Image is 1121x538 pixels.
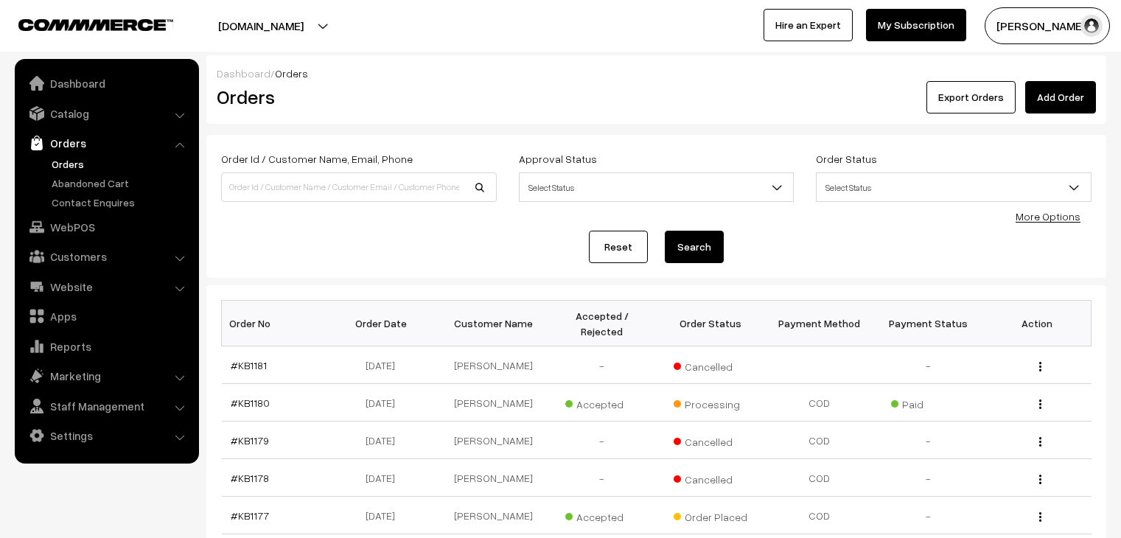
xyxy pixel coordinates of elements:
img: Menu [1039,475,1041,484]
td: [DATE] [330,497,439,534]
img: Menu [1039,512,1041,522]
th: Order No [222,301,331,346]
td: COD [765,384,874,422]
a: Orders [18,130,194,156]
span: Select Status [520,175,794,200]
a: Dashboard [217,67,270,80]
td: [PERSON_NAME] [439,497,548,534]
td: COD [765,422,874,459]
span: Accepted [565,506,639,525]
span: Select Status [816,172,1092,202]
th: Order Date [330,301,439,346]
a: Reset [589,231,648,263]
td: - [874,459,983,497]
span: Accepted [565,393,639,412]
a: Settings [18,422,194,449]
a: Dashboard [18,70,194,97]
td: - [874,497,983,534]
span: Orders [275,67,308,80]
button: [DOMAIN_NAME] [167,7,355,44]
img: Menu [1039,437,1041,447]
td: - [548,346,657,384]
input: Order Id / Customer Name / Customer Email / Customer Phone [221,172,497,202]
span: Cancelled [674,430,747,450]
h2: Orders [217,85,495,108]
a: COMMMERCE [18,15,147,32]
img: Menu [1039,399,1041,409]
a: Hire an Expert [764,9,853,41]
label: Order Status [816,151,877,167]
td: [DATE] [330,422,439,459]
a: Orders [48,156,194,172]
div: / [217,66,1096,81]
span: Cancelled [674,468,747,487]
a: Staff Management [18,393,194,419]
img: user [1080,15,1103,37]
a: Apps [18,303,194,329]
a: #KB1180 [231,396,270,409]
a: More Options [1016,210,1080,223]
td: [DATE] [330,459,439,497]
span: Processing [674,393,747,412]
button: Search [665,231,724,263]
a: #KB1181 [231,359,267,371]
a: Reports [18,333,194,360]
a: Add Order [1025,81,1096,113]
a: Abandoned Cart [48,175,194,191]
label: Approval Status [519,151,597,167]
span: Cancelled [674,355,747,374]
a: Website [18,273,194,300]
td: - [874,422,983,459]
th: Action [982,301,1092,346]
a: Customers [18,243,194,270]
a: #KB1178 [231,472,269,484]
th: Payment Method [765,301,874,346]
th: Order Status [657,301,766,346]
span: Select Status [817,175,1091,200]
a: Marketing [18,363,194,389]
th: Payment Status [874,301,983,346]
img: COMMMERCE [18,19,173,30]
th: Customer Name [439,301,548,346]
td: - [548,422,657,459]
button: Export Orders [926,81,1016,113]
span: Paid [891,393,965,412]
td: COD [765,497,874,534]
td: [PERSON_NAME] [439,459,548,497]
td: [PERSON_NAME] [439,384,548,422]
td: [DATE] [330,384,439,422]
img: Menu [1039,362,1041,371]
td: [PERSON_NAME] [439,422,548,459]
a: Contact Enquires [48,195,194,210]
th: Accepted / Rejected [548,301,657,346]
a: #KB1179 [231,434,269,447]
td: COD [765,459,874,497]
a: My Subscription [866,9,966,41]
a: WebPOS [18,214,194,240]
a: #KB1177 [231,509,269,522]
td: [PERSON_NAME] [439,346,548,384]
td: [DATE] [330,346,439,384]
button: [PERSON_NAME]… [985,7,1110,44]
label: Order Id / Customer Name, Email, Phone [221,151,413,167]
span: Select Status [519,172,795,202]
a: Catalog [18,100,194,127]
td: - [548,459,657,497]
td: - [874,346,983,384]
span: Order Placed [674,506,747,525]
